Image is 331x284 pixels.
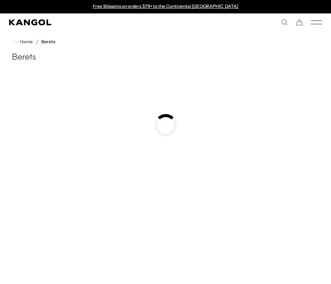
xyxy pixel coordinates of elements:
div: Announcement [89,4,242,10]
div: 1 of 2 [89,4,242,10]
span: Home [19,39,33,44]
button: Mobile Menu [311,19,322,26]
button: Cart [296,19,303,26]
a: Kangol [9,19,166,25]
summary: Search here [281,19,288,26]
h1: Berets [9,52,322,63]
slideshow-component: Announcement bar [89,4,242,10]
li: / [33,37,38,46]
a: Berets [41,39,55,44]
a: Home [12,38,33,45]
a: Free Shipping on orders $79+ to the Continental [GEOGRAPHIC_DATA] [93,3,238,9]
